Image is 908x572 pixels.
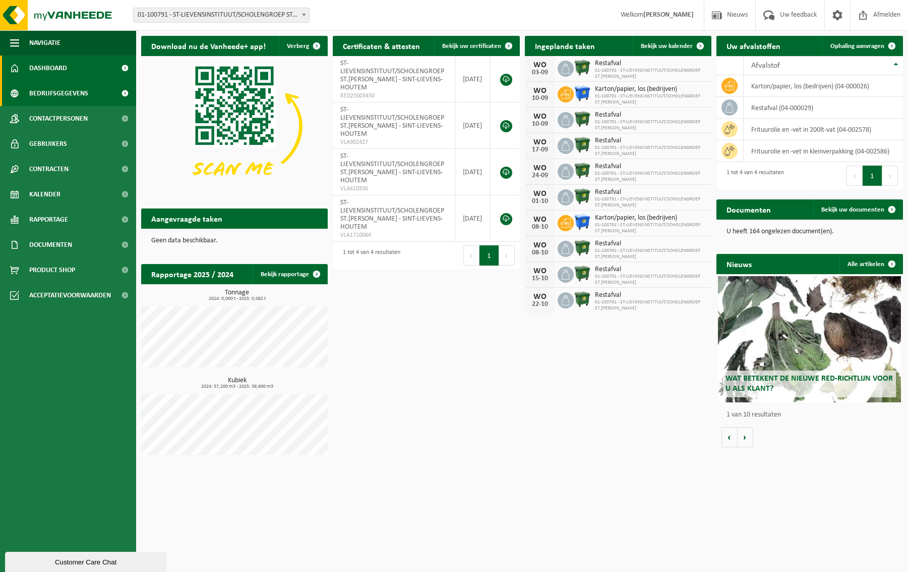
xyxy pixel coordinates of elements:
[821,206,884,213] span: Bekijk uw documenten
[716,199,781,219] h2: Documenten
[530,69,550,76] div: 03-09
[530,293,550,301] div: WO
[721,165,784,187] div: 1 tot 4 van 4 resultaten
[530,121,550,128] div: 10-09
[595,171,706,183] span: 01-100791 - ST-LIEVENSINSTITUUT/SCHOLENGROEP ST.[PERSON_NAME]
[133,8,310,23] span: 01-100791 - ST-LIEVENSINSTITUUT/SCHOLENGROEP ST.FRANCISCUS - SINT-LIEVENS-HOUTEM
[134,8,309,22] span: 01-100791 - ST-LIEVENSINSTITUUT/SCHOLENGROEP ST.FRANCISCUS - SINT-LIEVENS-HOUTEM
[530,224,550,231] div: 08-10
[813,199,902,220] a: Bekijk uw documenten
[340,185,447,193] span: VLA610336
[633,36,710,56] a: Bekijk uw kalender
[595,222,706,234] span: 01-100791 - ST-LIEVENSINSTITUUT/SCHOLENGROEP ST.[PERSON_NAME]
[751,62,780,70] span: Afvalstof
[846,166,863,186] button: Previous
[718,276,901,402] a: Wat betekent de nieuwe RED-richtlijn voor u als klant?
[725,375,893,392] span: Wat betekent de nieuwe RED-richtlijn voor u als klant?
[595,214,706,222] span: Karton/papier, los (bedrijven)
[595,240,706,248] span: Restafval
[455,149,490,195] td: [DATE]
[525,36,605,56] h2: Ingeplande taken
[434,36,519,56] a: Bekijk uw certificaten
[29,30,60,56] span: Navigatie
[340,231,447,239] span: VLA1710064
[574,265,591,282] img: WB-1100-HPE-GN-01
[727,228,893,235] p: U heeft 164 ongelezen document(en).
[530,216,550,224] div: WO
[442,43,501,49] span: Bekijk uw certificaten
[595,68,706,80] span: 01-100791 - ST-LIEVENSINSTITUUT/SCHOLENGROEP ST.[PERSON_NAME]
[595,248,706,260] span: 01-100791 - ST-LIEVENSINSTITUUT/SCHOLENGROEP ST.[PERSON_NAME]
[340,138,447,146] span: VLA902427
[744,140,903,162] td: frituurolie en -vet in kleinverpakking (04-002586)
[530,249,550,256] div: 08-10
[830,43,884,49] span: Ophaling aanvragen
[595,85,706,93] span: Karton/papier, los (bedrijven)
[151,237,318,244] p: Geen data beschikbaar.
[595,188,706,196] span: Restafval
[29,182,60,207] span: Kalender
[455,56,490,102] td: [DATE]
[141,264,244,284] h2: Rapportage 2025 / 2024
[530,95,550,102] div: 10-09
[574,136,591,153] img: WB-1100-HPE-GN-01
[253,264,327,284] a: Bekijk rapportage
[340,199,444,231] span: ST-LIEVENSINSTITUUT/SCHOLENGROEP ST.[PERSON_NAME] - SINT-LIEVENS-HOUTEM
[822,36,902,56] a: Ophaling aanvragen
[340,106,444,138] span: ST-LIEVENSINSTITUUT/SCHOLENGROEP ST.[PERSON_NAME] - SINT-LIEVENS-HOUTEM
[287,43,309,49] span: Verberg
[595,111,706,119] span: Restafval
[463,245,479,266] button: Previous
[727,411,898,419] p: 1 van 10 resultaten
[574,214,591,231] img: WB-1100-HPE-BE-01
[716,254,762,274] h2: Nieuws
[530,198,550,205] div: 01-10
[716,36,791,56] h2: Uw afvalstoffen
[574,111,591,128] img: WB-1100-HPE-GN-01
[595,299,706,311] span: 01-100791 - ST-LIEVENSINSTITUUT/SCHOLENGROEP ST.[PERSON_NAME]
[641,43,693,49] span: Bekijk uw kalender
[338,244,400,267] div: 1 tot 4 van 4 resultaten
[5,550,168,572] iframe: chat widget
[530,172,550,179] div: 24-09
[530,113,550,121] div: WO
[479,245,499,266] button: 1
[863,166,882,186] button: 1
[530,301,550,308] div: 22-10
[333,36,430,56] h2: Certificaten & attesten
[530,164,550,172] div: WO
[29,56,67,81] span: Dashboard
[340,60,444,91] span: ST-LIEVENSINSTITUUT/SCHOLENGROEP ST.[PERSON_NAME] - SINT-LIEVENS-HOUTEM
[146,384,328,389] span: 2024: 57,200 m3 - 2025: 39,600 m3
[141,56,328,196] img: Download de VHEPlus App
[340,152,444,184] span: ST-LIEVENSINSTITUUT/SCHOLENGROEP ST.[PERSON_NAME] - SINT-LIEVENS-HOUTEM
[499,245,515,266] button: Next
[574,85,591,102] img: WB-1100-HPE-BE-01
[530,138,550,146] div: WO
[530,275,550,282] div: 15-10
[530,267,550,275] div: WO
[530,61,550,69] div: WO
[839,254,902,274] a: Alle artikelen
[146,377,328,389] h3: Kubiek
[530,190,550,198] div: WO
[721,427,738,447] button: Vorige
[279,36,327,56] button: Verberg
[141,209,232,228] h2: Aangevraagde taken
[744,97,903,119] td: restafval (04-000029)
[595,145,706,157] span: 01-100791 - ST-LIEVENSINSTITUUT/SCHOLENGROEP ST.[PERSON_NAME]
[455,102,490,149] td: [DATE]
[29,283,111,308] span: Acceptatievoorwaarden
[574,188,591,205] img: WB-1100-HPE-GN-01
[643,11,694,19] strong: [PERSON_NAME]
[882,166,898,186] button: Next
[141,36,276,56] h2: Download nu de Vanheede+ app!
[595,119,706,131] span: 01-100791 - ST-LIEVENSINSTITUUT/SCHOLENGROEP ST.[PERSON_NAME]
[595,291,706,299] span: Restafval
[29,257,75,283] span: Product Shop
[595,163,706,171] span: Restafval
[738,427,753,447] button: Volgende
[530,241,550,249] div: WO
[744,119,903,140] td: Frituurolie en -vet in 200lt-vat (04-002578)
[146,296,328,301] span: 2024: 0,000 t - 2025: 0,082 t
